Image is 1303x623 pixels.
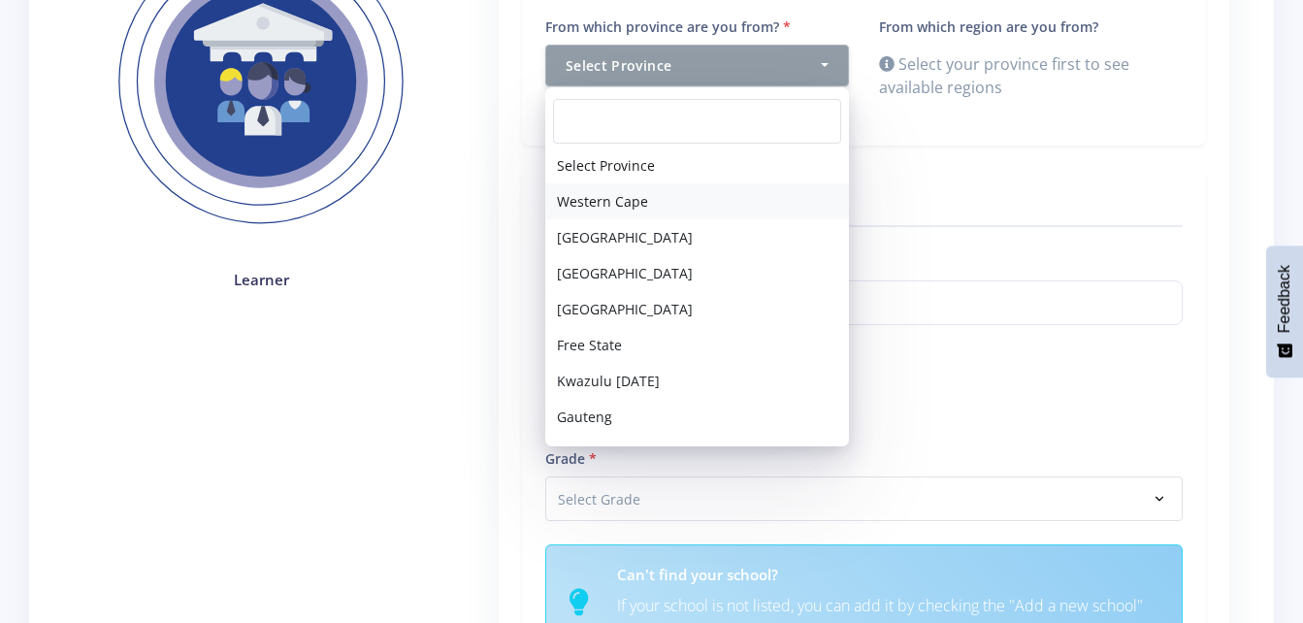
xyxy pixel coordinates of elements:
[89,269,433,291] h4: Learner
[557,227,693,247] span: [GEOGRAPHIC_DATA]
[545,329,1183,346] small: Type at least 3 characters to search for your school
[557,299,693,319] span: [GEOGRAPHIC_DATA]
[557,191,648,212] span: Western Cape
[557,335,622,355] span: Free State
[557,263,693,283] span: [GEOGRAPHIC_DATA]
[545,192,1183,227] h4: School Information
[879,16,1098,37] label: From which region are you from?
[545,448,597,469] label: Grade
[879,52,1183,99] div: Select your province first to see available regions
[617,564,1158,586] h6: Can't find your school?
[557,155,655,176] span: Select Province
[545,280,1183,325] input: Start typing to search for your school
[1276,265,1293,333] span: Feedback
[566,55,818,76] div: Select Province
[1266,246,1303,377] button: Feedback - Show survey
[557,407,612,427] span: Gauteng
[557,371,660,391] span: Kwazulu [DATE]
[545,16,791,37] label: From which province are you from?
[553,99,841,144] input: Search
[545,45,849,86] button: Select Province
